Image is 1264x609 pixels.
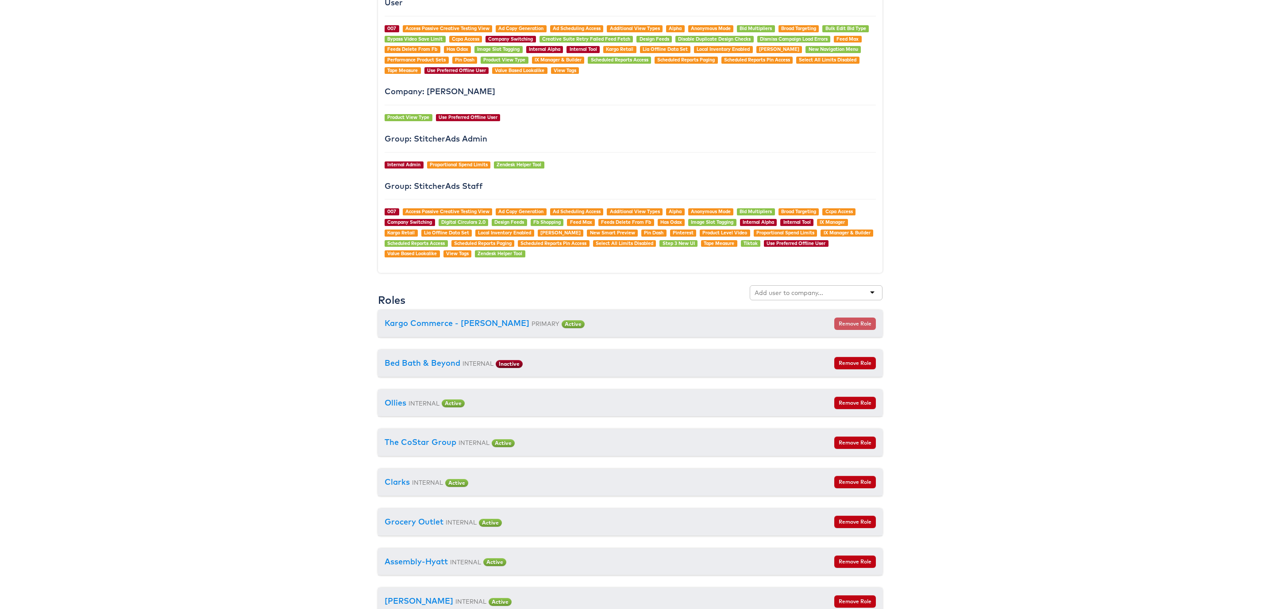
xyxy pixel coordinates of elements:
[554,67,576,73] a: View Tags
[553,25,601,31] a: Ad Scheduling Access
[498,25,543,31] a: Ad Copy Generation
[644,230,663,236] a: Pin Dash
[462,360,493,367] small: INTERNAL
[704,240,734,246] a: Tape Measure
[610,25,660,31] a: Additional View Types
[385,182,876,191] h4: Group: StitcherAds Staff
[387,208,396,214] a: 007
[387,46,437,52] a: Feeds Delete From Fb
[450,558,481,566] small: INTERNAL
[387,250,437,257] a: Value Based Lookalike
[446,518,477,526] small: INTERNAL
[447,46,468,52] a: Has Odax
[697,46,750,52] a: Local Inventory Enabled
[673,230,694,236] a: Pinterest
[387,36,443,42] a: Bypass Video Save Limit
[387,161,420,168] a: Internal Admin
[459,439,489,446] small: INTERNAL
[385,596,453,606] a: [PERSON_NAME]
[385,437,456,447] a: The CoStar Group
[691,208,731,214] a: Anonymous Mode
[562,320,585,328] span: Active
[441,219,486,225] a: Digital Circulars 2.0
[834,357,876,369] button: Remove Role
[824,230,871,236] a: IX Manager & Builder
[820,219,845,225] a: IX Manager
[385,556,448,567] a: Assembly-Hyatt
[378,294,405,306] h3: Roles
[452,36,479,42] a: Ccpa Access
[489,598,512,606] span: Active
[663,240,695,246] a: Step 3 New UI
[781,25,816,31] a: Broad Targeting
[497,161,541,168] a: Zendesk Helper Tool
[387,67,418,73] a: Tape Measure
[387,25,396,31] a: 007
[385,87,876,96] h4: Company: [PERSON_NAME]
[427,67,486,73] a: Use Preferred Offline User
[498,208,543,214] a: Ad Copy Generation
[691,219,733,225] a: Image Slot Tagging
[825,208,853,214] a: Ccpa Access
[799,57,856,63] a: Select All Limits Disabled
[834,437,876,449] button: Remove Role
[387,230,415,236] a: Kargo Retail
[477,46,520,52] a: Image Slot Tagging
[405,208,489,214] a: Access Passive Creative Testing View
[494,219,524,225] a: Design Feeds
[660,219,682,225] a: Has Odax
[740,208,772,214] a: Bid Multipliers
[570,219,592,225] a: Feed Max
[606,46,633,52] a: Kargo Retail
[387,240,445,246] a: Scheduled Reports Access
[643,46,688,52] a: Lia Offline Data Set
[834,397,876,409] button: Remove Role
[570,46,597,52] a: Internal Tool
[783,219,811,225] a: Internal Tool
[405,25,489,31] a: Access Passive Creative Testing View
[610,208,660,214] a: Additional View Types
[385,398,406,408] a: Ollies
[478,230,531,236] a: Local Inventory Enabled
[495,67,544,73] a: Value Based Lookalike
[532,320,559,327] small: PRIMARY
[759,46,799,52] a: [PERSON_NAME]
[781,208,816,214] a: Broad Targeting
[387,219,432,225] a: Company Switching
[591,57,648,63] a: Scheduled Reports Access
[590,230,635,236] a: New Smart Preview
[385,318,529,328] a: Kargo Commerce - [PERSON_NAME]
[439,114,497,120] a: Use Preferred Offline User
[408,399,439,407] small: INTERNAL
[740,25,772,31] a: Bid Multipliers
[601,219,651,225] a: Feeds Delete From Fb
[492,439,515,447] span: Active
[834,516,876,528] button: Remove Role
[755,288,825,297] input: Add user to company...
[385,517,443,527] a: Grocery Outlet
[430,161,488,168] a: Proportional Spend Limits
[454,240,512,246] a: Scheduled Reports Paging
[542,36,630,42] a: Creative Suite Retry Failed Feed Fetch
[678,36,751,42] a: Disable Duplicate Design Checks
[596,240,653,246] a: Select All Limits Disabled
[760,36,828,42] a: Dismiss Campaign Load Errors
[533,219,561,225] a: Fb Shopping
[442,399,465,407] span: Active
[756,230,814,236] a: Proportional Spend Limits
[724,57,790,63] a: Scheduled Reports Pin Access
[483,57,525,63] a: Product View Type
[834,595,876,608] button: Remove Role
[446,250,469,257] a: View Tags
[834,476,876,488] button: Remove Role
[834,555,876,568] button: Remove Role
[669,208,682,214] a: Alpha
[520,240,586,246] a: Scheduled Reports Pin Access
[535,57,582,63] a: IX Manager & Builder
[488,36,533,42] a: Company Switching
[455,57,474,63] a: Pin Dash
[640,36,669,42] a: Design Feeds
[529,46,560,52] a: Internal Alpha
[836,36,859,42] a: Feed Max
[385,134,876,143] h4: Group: StitcherAds Admin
